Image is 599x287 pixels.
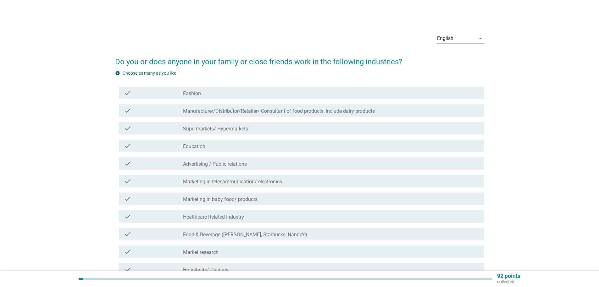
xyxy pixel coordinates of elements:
label: Market research [183,249,219,255]
i: check [124,89,131,97]
p: 92 points [497,273,520,279]
i: check [124,160,131,167]
label: Education [183,143,205,150]
label: Supermarkets/ Hypermarkets [183,126,248,132]
label: Healthcare Related Industry [183,214,244,220]
i: check [124,107,131,114]
i: check [124,124,131,132]
label: Choose as many as you like [123,71,176,76]
label: Marketing in telecommunication/ electronics [183,179,282,185]
i: check [124,177,131,185]
i: check [124,213,131,220]
label: Marketing in baby food/ products [183,196,258,203]
i: check [124,142,131,150]
i: info [115,71,120,76]
h2: Do you or does anyone in your family or close friends work in the following industries? [115,50,484,67]
label: Food & Beverage ([PERSON_NAME], Starbucks, Nando’s) [183,232,307,238]
label: Advertising / Public relations [183,161,247,167]
i: check [124,266,131,273]
i: check [124,195,131,203]
i: arrow_drop_down [477,35,484,42]
p: collected [497,279,520,284]
label: Manufacturer/Distributor/Retailer/ Consultant of food products, include dairy products [183,108,375,114]
i: check [124,230,131,238]
i: check [124,248,131,255]
div: English [437,36,453,41]
label: Hospitality/ Culinary [183,267,229,273]
label: Fashion [183,90,201,97]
